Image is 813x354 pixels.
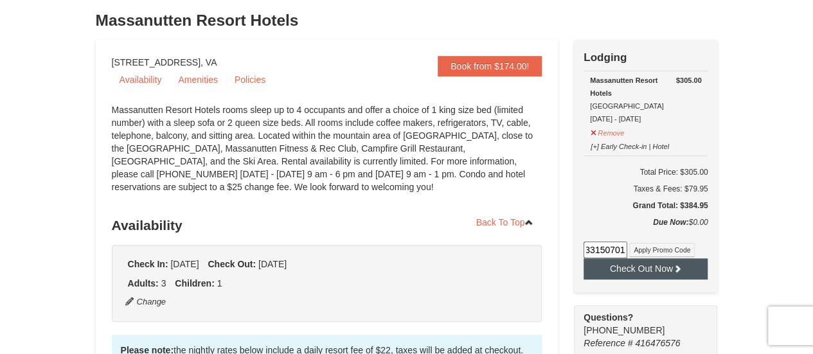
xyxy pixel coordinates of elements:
[635,338,680,348] span: 416476576
[629,243,695,257] button: Apply Promo Code
[112,103,542,206] div: Massanutten Resort Hotels rooms sleep up to 4 occupants and offer a choice of 1 king size bed (li...
[112,70,170,89] a: Availability
[584,216,708,242] div: $0.00
[590,123,625,139] button: Remove
[175,278,214,288] strong: Children:
[584,338,632,348] span: Reference #
[258,259,287,269] span: [DATE]
[96,8,718,33] h3: Massanutten Resort Hotels
[676,74,702,87] strong: $305.00
[584,182,708,195] div: Taxes & Fees: $79.95
[170,259,199,269] span: [DATE]
[584,258,708,279] button: Check Out Now
[468,213,542,232] a: Back To Top
[208,259,256,269] strong: Check Out:
[584,311,694,335] span: [PHONE_NUMBER]
[584,312,633,323] strong: Questions?
[590,74,701,125] div: [GEOGRAPHIC_DATA] [DATE] - [DATE]
[112,213,542,238] h3: Availability
[217,278,222,288] span: 1
[170,70,225,89] a: Amenities
[584,166,708,179] h6: Total Price: $305.00
[128,278,159,288] strong: Adults:
[653,218,688,227] strong: Due Now:
[590,137,670,153] button: [+] Early Check-in | Hotel
[125,295,167,309] button: Change
[584,199,708,212] h5: Grand Total: $384.95
[128,259,168,269] strong: Check In:
[584,51,627,64] strong: Lodging
[227,70,273,89] a: Policies
[590,76,657,97] strong: Massanutten Resort Hotels
[438,56,542,76] a: Book from $174.00!
[161,278,166,288] span: 3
